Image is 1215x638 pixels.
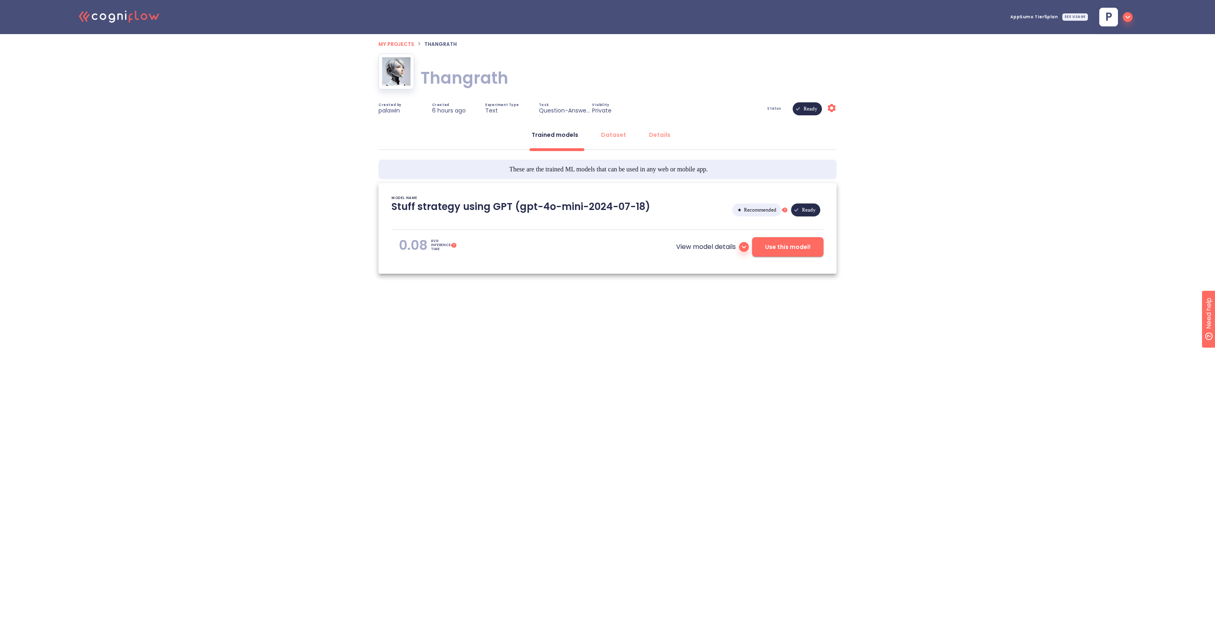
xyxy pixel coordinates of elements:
a: My projects [378,39,414,48]
span: Visibility [592,104,609,107]
div: Details [649,131,670,139]
p: Question-Answering [539,107,592,114]
span: p [1105,11,1112,23]
button: p [1093,5,1136,29]
span: Experiment Type [485,104,519,107]
p: palawin [378,107,400,114]
li: > [417,39,421,49]
span: My projects [378,41,414,48]
div: Trained models [532,131,578,139]
span: Ready [797,181,820,239]
tspan: ? [453,243,455,248]
span: These are the trained ML models that can be used in any web or mobile app. [509,164,708,174]
p: Text [485,107,498,114]
span: Task [539,104,549,107]
span: Created [432,104,450,107]
p: 0.08 [399,237,428,253]
button: Use this model! [752,237,824,257]
span: Need help [19,2,50,12]
img: Thangrath [382,57,411,86]
p: View model details [676,242,736,252]
div: SEE USAGE [1062,13,1088,21]
p: 6 hours ago [432,107,466,114]
p: AVG INFERENCE TIME [431,239,450,251]
p: MODEL NAME [391,196,417,200]
p: Stuff strategy using GPT (gpt-4o-mini-2024-07-18) [391,200,650,220]
span: Use this model! [765,242,811,252]
span: Recommended [739,181,781,239]
span: Status [767,107,781,110]
span: Ready [799,80,822,138]
span: Thangrath [424,41,457,48]
tspan: ? [784,208,786,212]
span: AppSumo Tier5 plan [1010,15,1058,19]
p: Private [592,107,612,114]
h1: Thangrath [421,67,508,89]
span: Created by [378,104,402,107]
div: Dataset [601,131,626,139]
